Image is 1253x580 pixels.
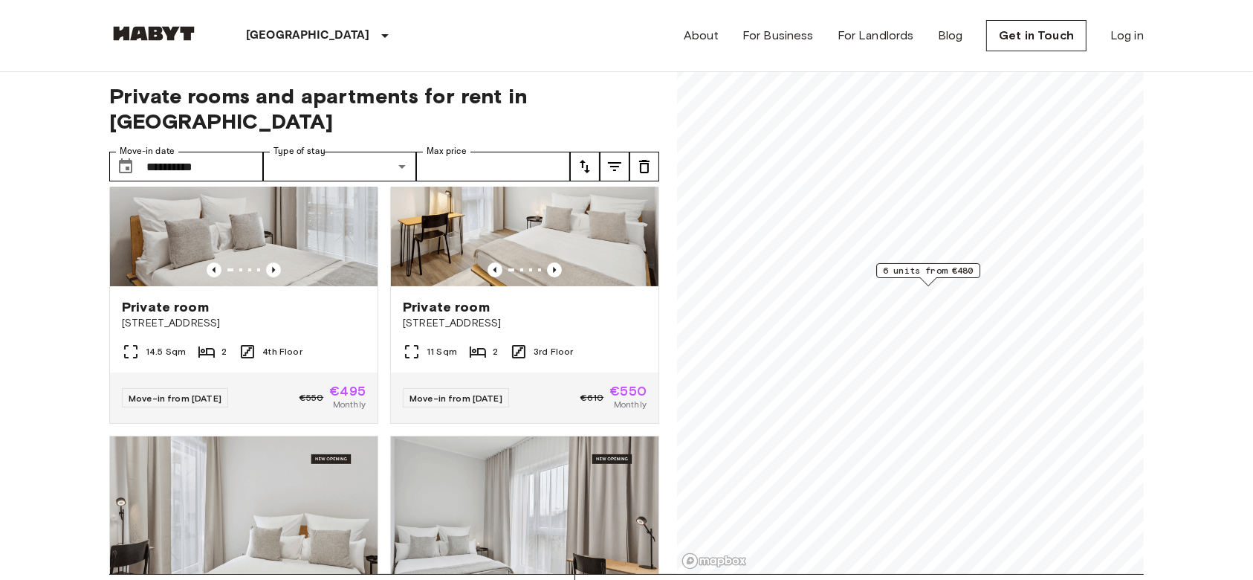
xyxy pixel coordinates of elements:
[488,262,502,277] button: Previous image
[580,391,604,405] span: €610
[122,316,366,331] span: [STREET_ADDRESS]
[681,552,747,570] a: Mapbox logo
[221,345,227,358] span: 2
[609,384,647,398] span: €550
[300,391,324,405] span: €550
[207,262,221,277] button: Previous image
[986,20,1087,51] a: Get in Touch
[493,345,498,358] span: 2
[629,152,659,181] button: tune
[614,398,647,411] span: Monthly
[600,152,629,181] button: tune
[742,27,814,45] a: For Business
[838,27,914,45] a: For Landlords
[262,345,302,358] span: 4th Floor
[403,298,490,316] span: Private room
[390,107,659,424] a: Marketing picture of unit DE-13-001-304-001Previous imagePrevious imagePrivate room[STREET_ADDRES...
[111,152,140,181] button: Choose date, selected date is 30 Oct 2025
[403,316,647,331] span: [STREET_ADDRESS]
[684,27,719,45] a: About
[534,345,573,358] span: 3rd Floor
[547,262,562,277] button: Previous image
[122,298,209,316] span: Private room
[109,107,378,424] a: Marketing picture of unit DE-13-001-409-001Previous imagePrevious imagePrivate room[STREET_ADDRES...
[570,152,600,181] button: tune
[329,384,366,398] span: €495
[876,263,980,286] div: Map marker
[110,108,378,286] img: Marketing picture of unit DE-13-001-409-001
[120,145,175,158] label: Move-in date
[266,262,281,277] button: Previous image
[333,398,366,411] span: Monthly
[146,345,186,358] span: 14.5 Sqm
[391,108,658,286] img: Marketing picture of unit DE-13-001-304-001
[409,393,502,404] span: Move-in from [DATE]
[109,26,198,41] img: Habyt
[427,345,457,358] span: 11 Sqm
[273,145,326,158] label: Type of stay
[246,27,370,45] p: [GEOGRAPHIC_DATA]
[938,27,963,45] a: Blog
[109,83,659,134] span: Private rooms and apartments for rent in [GEOGRAPHIC_DATA]
[883,264,974,277] span: 6 units from €480
[427,145,467,158] label: Max price
[1110,27,1144,45] a: Log in
[677,65,1144,574] canvas: Map
[129,393,221,404] span: Move-in from [DATE]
